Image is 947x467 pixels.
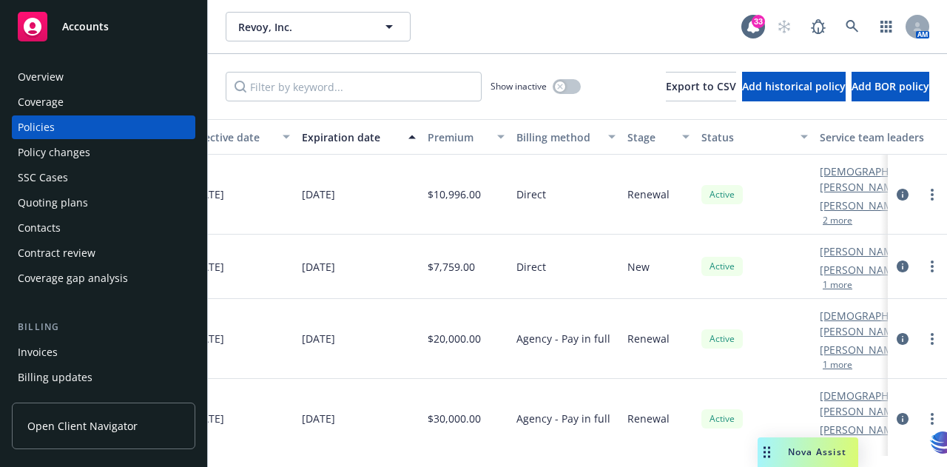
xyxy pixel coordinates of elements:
[707,412,737,426] span: Active
[226,72,482,101] input: Filter by keyword...
[18,65,64,89] div: Overview
[516,187,546,202] span: Direct
[621,119,695,155] button: Stage
[12,90,195,114] a: Coverage
[707,260,737,273] span: Active
[769,12,799,41] a: Start snowing
[12,216,195,240] a: Contacts
[894,258,911,275] a: circleInformation
[701,130,792,145] div: Status
[820,308,935,339] a: [DEMOGRAPHIC_DATA][PERSON_NAME]
[191,130,274,145] div: Effective date
[18,266,128,290] div: Coverage gap analysis
[923,186,941,204] a: more
[894,410,911,428] a: circleInformation
[428,259,475,275] span: $7,759.00
[12,320,195,335] div: Billing
[238,19,366,35] span: Revoy, Inc.
[758,437,858,467] button: Nova Assist
[18,141,90,164] div: Policy changes
[707,188,737,201] span: Active
[12,241,195,265] a: Contract review
[627,130,673,145] div: Stage
[12,266,195,290] a: Coverage gap analysis
[803,12,833,41] a: Report a Bug
[516,259,546,275] span: Direct
[894,186,911,204] a: circleInformation
[62,21,109,33] span: Accounts
[302,411,335,426] span: [DATE]
[707,332,737,346] span: Active
[788,446,846,458] span: Nova Assist
[12,65,195,89] a: Overview
[296,119,422,155] button: Expiration date
[18,115,55,139] div: Policies
[627,331,670,346] span: Renewal
[823,360,852,369] button: 1 more
[666,79,736,93] span: Export to CSV
[226,12,411,41] button: Revoy, Inc.
[666,72,736,101] button: Export to CSV
[742,72,846,101] button: Add historical policy
[191,411,224,426] span: [DATE]
[820,388,935,419] a: [DEMOGRAPHIC_DATA][PERSON_NAME]
[27,418,138,434] span: Open Client Navigator
[923,258,941,275] a: more
[18,340,58,364] div: Invoices
[820,422,903,437] a: [PERSON_NAME]
[18,191,88,215] div: Quoting plans
[852,79,929,93] span: Add BOR policy
[428,411,481,426] span: $30,000.00
[820,262,903,278] a: [PERSON_NAME]
[516,130,599,145] div: Billing method
[18,216,61,240] div: Contacts
[18,366,92,389] div: Billing updates
[923,410,941,428] a: more
[627,411,670,426] span: Renewal
[894,330,911,348] a: circleInformation
[12,340,195,364] a: Invoices
[428,331,481,346] span: $20,000.00
[302,259,335,275] span: [DATE]
[302,331,335,346] span: [DATE]
[18,90,64,114] div: Coverage
[823,280,852,289] button: 1 more
[516,411,610,426] span: Agency - Pay in full
[18,166,68,189] div: SSC Cases
[12,191,195,215] a: Quoting plans
[302,130,400,145] div: Expiration date
[758,437,776,467] div: Drag to move
[820,164,935,195] a: [DEMOGRAPHIC_DATA][PERSON_NAME]
[852,72,929,101] button: Add BOR policy
[191,259,224,275] span: [DATE]
[428,187,481,202] span: $10,996.00
[695,119,814,155] button: Status
[823,216,852,225] button: 2 more
[185,119,296,155] button: Effective date
[191,187,224,202] span: [DATE]
[820,130,940,145] div: Service team leaders
[12,115,195,139] a: Policies
[923,330,941,348] a: more
[12,6,195,47] a: Accounts
[491,80,547,93] span: Show inactive
[742,79,846,93] span: Add historical policy
[627,187,670,202] span: Renewal
[838,12,867,41] a: Search
[820,198,903,213] a: [PERSON_NAME]
[627,259,650,275] span: New
[302,187,335,202] span: [DATE]
[12,141,195,164] a: Policy changes
[820,342,903,357] a: [PERSON_NAME]
[191,331,224,346] span: [DATE]
[18,241,95,265] div: Contract review
[12,366,195,389] a: Billing updates
[428,130,488,145] div: Premium
[510,119,621,155] button: Billing method
[12,166,195,189] a: SSC Cases
[752,15,765,28] div: 33
[516,331,610,346] span: Agency - Pay in full
[422,119,510,155] button: Premium
[872,12,901,41] a: Switch app
[820,243,903,259] a: [PERSON_NAME]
